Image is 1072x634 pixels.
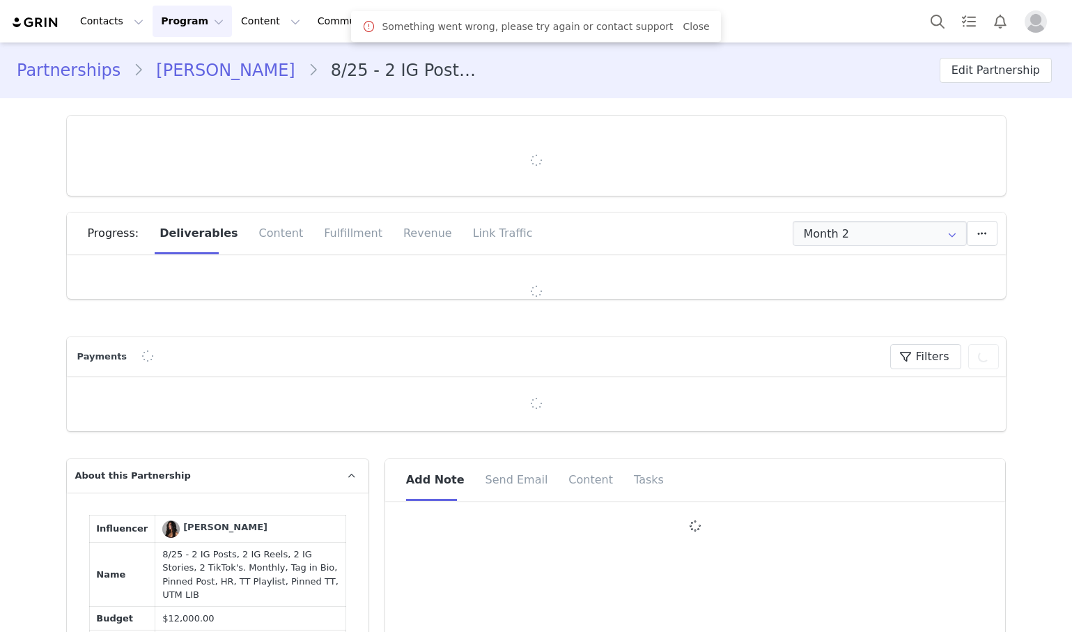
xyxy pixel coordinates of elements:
[382,20,673,34] span: Something went wrong, please try again or contact support
[954,6,984,37] a: Tasks
[75,469,191,483] span: About this Partnership
[683,21,709,32] a: Close
[1025,10,1047,33] img: placeholder-profile.jpg
[89,516,155,543] td: Influencer
[74,350,134,364] div: Payments
[463,212,533,254] div: Link Traffic
[72,6,152,37] button: Contacts
[233,6,309,37] button: Content
[89,543,155,607] td: Name
[916,348,949,365] span: Filters
[313,212,393,254] div: Fulfillment
[11,16,60,29] img: grin logo
[1016,10,1061,33] button: Profile
[155,543,345,607] td: 8/25 - 2 IG Posts, 2 IG Reels, 2 IG Stories, 2 TikTok's. Monthly, Tag in Bio, Pinned Post, HR, TT...
[485,473,548,486] span: Send Email
[162,613,214,624] span: $12,000.00
[183,520,267,534] div: [PERSON_NAME]
[634,473,664,486] span: Tasks
[89,607,155,631] td: Budget
[17,58,133,83] a: Partnerships
[149,212,248,254] div: Deliverables
[985,6,1016,37] button: Notifications
[568,473,613,486] span: Content
[162,520,180,538] img: Madina Jalali
[940,58,1052,83] button: Edit Partnership
[406,473,465,486] span: Add Note
[309,6,389,37] a: Community
[793,221,967,246] input: Select
[890,344,961,369] button: Filters
[153,6,232,37] button: Program
[143,58,307,83] a: [PERSON_NAME]
[88,212,150,254] div: Progress:
[393,212,463,254] div: Revenue
[162,520,267,538] a: [PERSON_NAME]
[922,6,953,37] button: Search
[249,212,314,254] div: Content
